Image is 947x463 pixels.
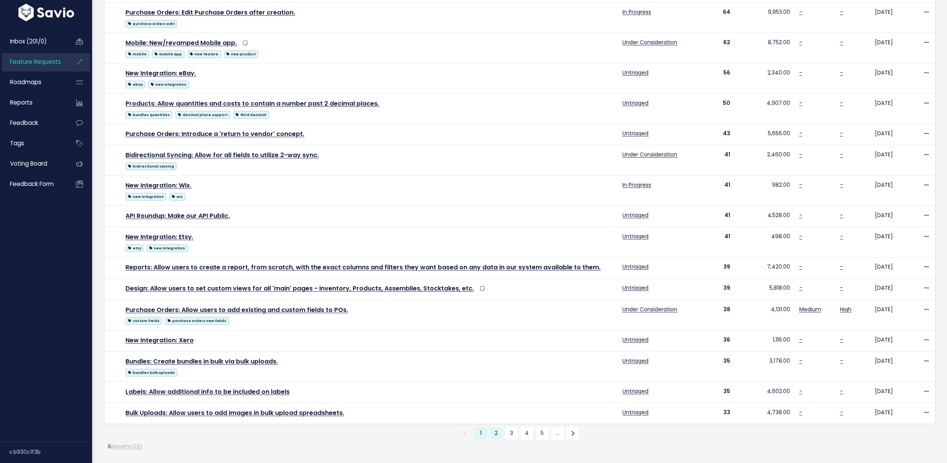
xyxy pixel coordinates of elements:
[735,93,794,124] td: 4,907.00
[188,49,221,58] a: new feature
[735,300,794,330] td: 4,131.00
[125,50,149,58] span: mobile
[693,176,735,206] td: 41
[622,211,648,219] a: Untriaged
[840,284,843,292] a: -
[799,357,802,365] a: -
[870,257,918,279] td: [DATE]
[148,79,189,89] a: new integration
[125,18,177,28] a: purchase orders edit
[125,181,191,190] a: New Integration: Wix.
[693,227,735,257] td: 41
[799,387,802,395] a: -
[125,244,144,252] span: etsy
[622,336,648,344] a: Untriaged
[224,49,258,58] a: new product
[125,163,177,170] span: bidirectional syncing
[475,427,487,440] span: 1
[735,227,794,257] td: 498.00
[840,232,843,240] a: -
[2,155,64,173] a: Voting Board
[799,211,802,219] a: -
[693,145,735,176] td: 41
[693,382,735,403] td: 35
[125,20,177,28] span: purchase orders edit
[870,93,918,124] td: [DATE]
[125,99,379,108] a: Products: Allow quantities and costs to contain a number past 2 decimal places.
[799,232,802,240] a: -
[125,81,145,88] span: ebay
[693,63,735,93] td: 56
[870,382,918,403] td: [DATE]
[10,119,38,127] span: Feedback
[536,427,548,440] a: 5
[870,2,918,33] td: [DATE]
[2,94,64,111] a: Reports
[735,257,794,279] td: 7,420.00
[10,98,33,106] span: Reports
[169,191,185,201] a: wix
[840,181,843,189] a: -
[125,49,149,58] a: mobile
[870,176,918,206] td: [DATE]
[108,443,142,450] a: Export to CSV
[188,50,221,58] span: new feature
[10,58,61,66] span: Feature Requests
[799,305,821,313] a: Medium
[799,151,802,158] a: -
[622,232,648,240] a: Untriaged
[2,73,64,91] a: Roadmaps
[147,243,187,252] a: new integration
[870,351,918,382] td: [DATE]
[125,387,290,396] a: Labels: Allow additional info to be included on labels
[840,263,843,270] a: -
[622,38,677,46] a: Under Consideration
[125,161,177,171] a: bidirectional syncing
[693,351,735,382] td: 35
[693,330,735,351] td: 36
[693,93,735,124] td: 50
[840,129,843,137] a: -
[152,50,184,58] span: mobile app
[840,408,843,416] a: -
[125,367,177,377] a: bundles bulk uploads
[233,111,269,119] span: third decimal
[125,315,162,325] a: custom fields
[735,279,794,300] td: 5,818.00
[165,315,229,325] a: purchase orders new fields
[870,124,918,145] td: [DATE]
[10,139,24,147] span: Tags
[10,159,47,168] span: Voting Board
[505,427,518,440] a: 3
[840,69,843,76] a: -
[840,151,843,158] a: -
[2,33,64,50] a: Inbox (201/0)
[125,193,166,201] span: new integration
[165,317,229,325] span: purchase orders new fields
[870,403,918,424] td: [DATE]
[622,263,648,270] a: Untriaged
[840,99,843,107] a: -
[693,279,735,300] td: 39
[799,408,802,416] a: -
[840,8,843,16] a: -
[799,263,802,270] a: -
[622,99,648,107] a: Untriaged
[125,369,177,377] span: bundles bulk uploads
[870,300,918,330] td: [DATE]
[125,284,474,293] a: Design: Allow users to set custom views for all 'main' pages - Inventory, Products, Assemblies, S...
[125,191,166,201] a: new integration
[10,78,41,86] span: Roadmaps
[799,181,802,189] a: -
[622,284,648,292] a: Untriaged
[125,243,144,252] a: etsy
[125,408,344,417] a: Bulk Uploads: Allow users to add images in bulk upload spreadsheets.
[799,99,802,107] a: -
[169,193,185,201] span: wix
[840,387,843,395] a: -
[840,336,843,344] a: -
[233,110,269,119] a: third decimal
[799,129,802,137] a: -
[125,317,162,325] span: custom fields
[735,2,794,33] td: 9,953.00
